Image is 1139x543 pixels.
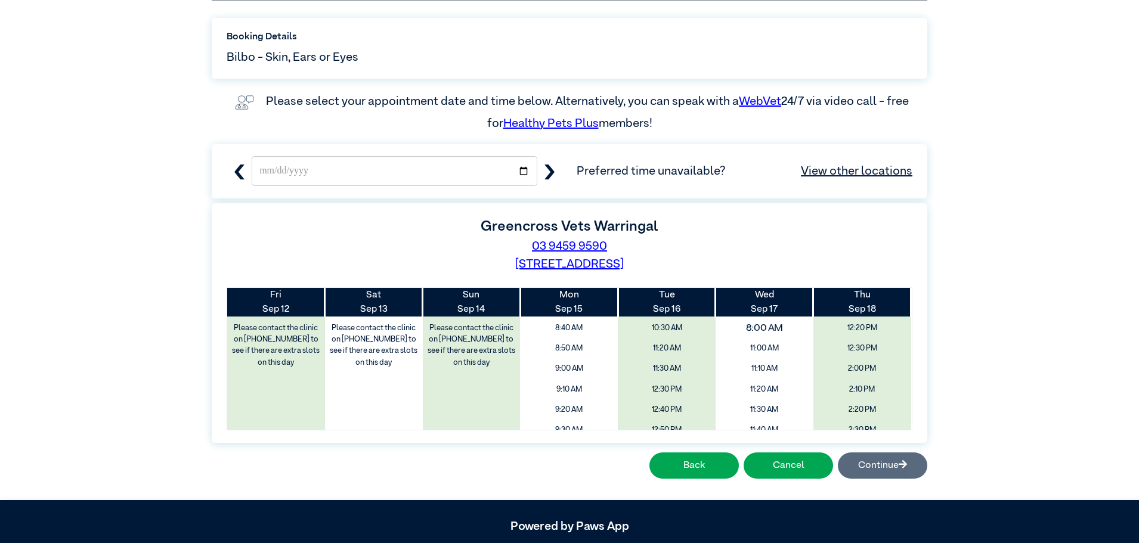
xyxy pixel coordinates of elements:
[739,95,781,107] a: WebVet
[716,288,813,317] th: Sep 17
[744,452,833,479] button: Cancel
[618,288,716,317] th: Sep 16
[524,381,614,398] span: 9:10 AM
[227,288,325,317] th: Sep 12
[622,401,711,418] span: 12:40 PM
[577,162,912,180] span: Preferred time unavailable?
[515,258,624,270] a: [STREET_ADDRESS]
[720,381,809,398] span: 11:20 AM
[423,288,521,317] th: Sep 14
[325,288,423,317] th: Sep 13
[227,48,358,66] span: Bilbo - Skin, Ears or Eyes
[524,401,614,418] span: 9:20 AM
[266,95,911,129] label: Please select your appointment date and time below. Alternatively, you can speak with a 24/7 via ...
[622,319,711,337] span: 10:30 AM
[520,288,618,317] th: Sep 15
[801,162,912,180] a: View other locations
[503,117,599,129] a: Healthy Pets Plus
[720,401,809,418] span: 11:30 AM
[622,381,711,398] span: 12:30 PM
[706,317,822,340] span: 8:00 AM
[212,519,927,533] h5: Powered by Paws App
[524,360,614,377] span: 9:00 AM
[524,421,614,439] span: 9:30 AM
[326,319,422,371] label: Please contact the clinic on [PHONE_NUMBER] to see if there are extra slots on this day
[813,288,911,317] th: Sep 18
[230,91,259,114] img: vet
[481,219,658,234] label: Greencross Vets Warringal
[818,340,907,357] span: 12:30 PM
[818,319,907,337] span: 12:20 PM
[720,421,809,439] span: 11:40 AM
[424,319,519,371] label: Please contact the clinic on [PHONE_NUMBER] to see if there are extra slots on this day
[532,240,607,252] a: 03 9459 9590
[524,340,614,357] span: 8:50 AM
[622,340,711,357] span: 11:20 AM
[818,381,907,398] span: 2:10 PM
[228,319,324,371] label: Please contact the clinic on [PHONE_NUMBER] to see if there are extra slots on this day
[818,421,907,439] span: 2:30 PM
[818,360,907,377] span: 2:00 PM
[649,452,739,479] button: Back
[720,360,809,377] span: 11:10 AM
[524,319,614,337] span: 8:40 AM
[818,401,907,418] span: 2:20 PM
[227,30,912,44] label: Booking Details
[622,360,711,377] span: 11:30 AM
[720,340,809,357] span: 11:00 AM
[622,421,711,439] span: 12:50 PM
